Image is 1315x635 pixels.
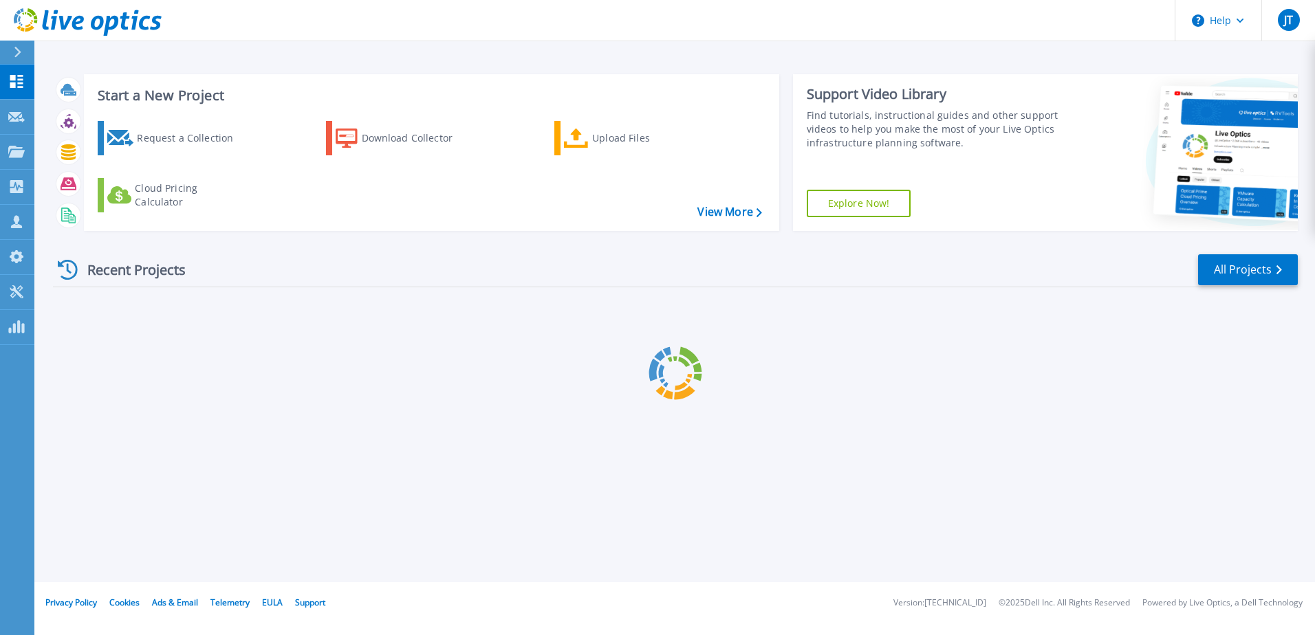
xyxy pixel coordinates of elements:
a: Ads & Email [152,597,198,608]
div: Recent Projects [53,253,204,287]
div: Support Video Library [807,85,1064,103]
a: EULA [262,597,283,608]
a: Request a Collection [98,121,251,155]
div: Find tutorials, instructional guides and other support videos to help you make the most of your L... [807,109,1064,150]
a: All Projects [1198,254,1298,285]
li: © 2025 Dell Inc. All Rights Reserved [999,599,1130,608]
li: Powered by Live Optics, a Dell Technology [1142,599,1303,608]
div: Upload Files [592,124,702,152]
a: Cloud Pricing Calculator [98,178,251,212]
a: Explore Now! [807,190,911,217]
a: Upload Files [554,121,708,155]
div: Cloud Pricing Calculator [135,181,245,209]
a: Support [295,597,325,608]
li: Version: [TECHNICAL_ID] [893,599,986,608]
div: Download Collector [362,124,472,152]
div: Request a Collection [137,124,247,152]
h3: Start a New Project [98,88,761,103]
span: JT [1284,14,1293,25]
a: Telemetry [210,597,250,608]
a: Privacy Policy [45,597,97,608]
a: View More [697,205,761,219]
a: Download Collector [326,121,479,155]
a: Cookies [109,597,140,608]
